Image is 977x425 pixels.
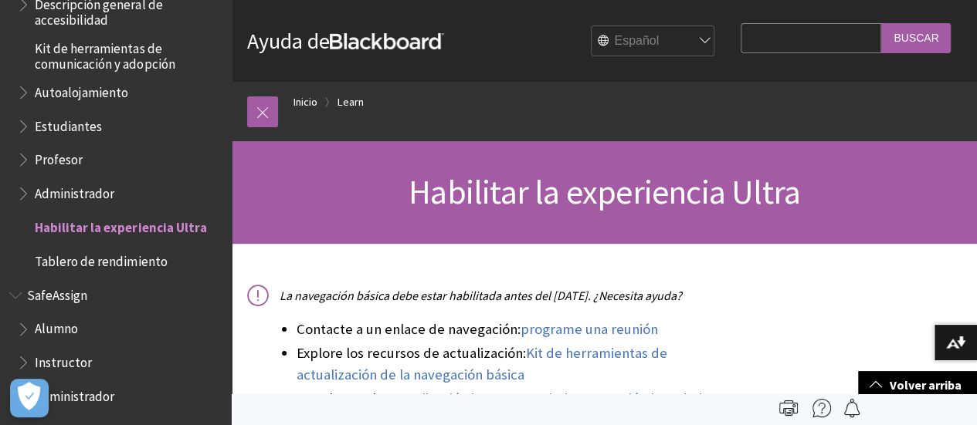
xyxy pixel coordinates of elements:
[35,79,128,100] span: Autoalojamiento
[10,379,49,417] button: Abrir preferencias
[247,287,733,304] p: La navegación básica debe estar habilitada antes del [DATE]. ¿Necesita ayuda?
[9,282,222,409] nav: Book outline for Blackboard SafeAssign
[330,33,444,49] strong: Blackboard
[812,399,831,417] img: More help
[35,349,92,369] span: Instructor
[35,35,221,72] span: Kit de herramientas de comunicación y adopción
[35,113,102,134] span: Estudiantes
[521,320,658,339] a: programe una reunión
[409,170,800,213] span: Habilitar la experiencia Ultra
[843,399,861,417] img: Follow this page
[858,371,977,400] a: Volver arriba
[297,319,733,340] li: Contacte a un enlace de navegación:
[35,147,83,167] span: Profesor
[35,180,114,201] span: Administrador
[35,315,78,336] span: Alumno
[881,23,951,53] input: Buscar
[779,399,798,417] img: Print
[35,248,167,268] span: Tablero de rendimiento
[338,93,364,112] a: Learn
[592,26,715,57] select: Site Language Selector
[297,342,733,386] li: Explore los recursos de actualización:
[27,282,87,302] span: SafeAssign
[35,383,114,403] span: Administrador
[35,214,206,235] span: Habilitar la experiencia Ultra
[293,93,317,112] a: Inicio
[247,27,444,55] a: Ayuda deBlackboard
